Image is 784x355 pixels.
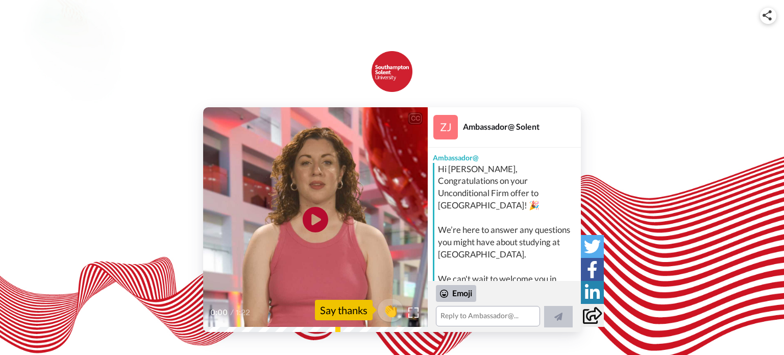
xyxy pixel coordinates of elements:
[236,306,254,319] span: 1:22
[763,10,772,20] img: ic_share.svg
[436,285,476,301] div: Emoji
[433,115,458,139] img: Profile Image
[438,163,578,298] div: Hi [PERSON_NAME], Congratulations on your Unconditional Firm offer to [GEOGRAPHIC_DATA]! 🎉 We’re ...
[210,306,228,319] span: 0:00
[408,307,419,318] img: Full screen
[378,299,403,322] button: 👏
[315,300,373,320] div: Say thanks
[409,113,422,124] div: CC
[463,122,580,131] div: Ambassador@ Solent
[378,302,403,318] span: 👏
[230,306,234,319] span: /
[428,148,581,163] div: Ambassador@
[372,51,412,92] img: Solent University logo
